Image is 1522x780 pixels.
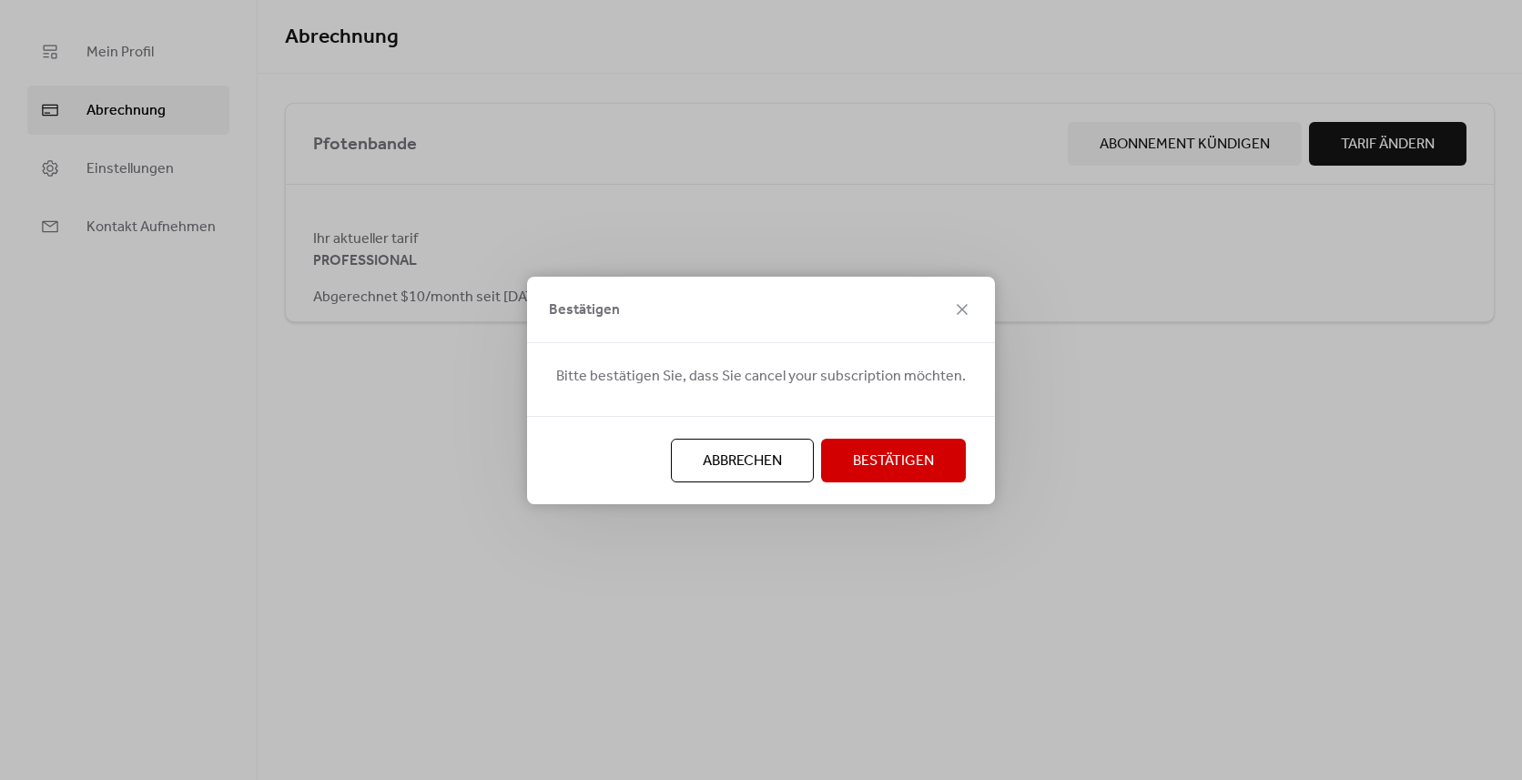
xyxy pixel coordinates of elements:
span: Bestätigen [853,451,934,472]
span: Abbrechen [703,451,782,472]
span: Bitte bestätigen Sie, dass Sie cancel your subscription möchten. [556,366,966,388]
button: Bestätigen [821,439,966,482]
button: Abbrechen [671,439,814,482]
span: Bestätigen [549,299,620,321]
